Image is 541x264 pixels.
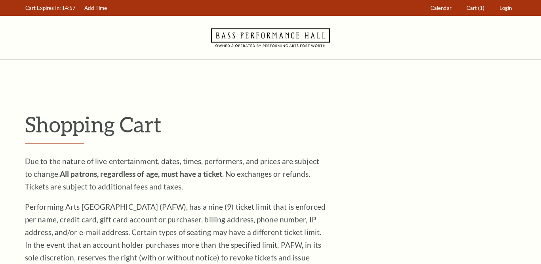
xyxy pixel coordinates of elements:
[478,5,484,11] span: (1)
[62,5,76,11] span: 14:57
[25,5,61,11] span: Cart Expires In:
[499,5,512,11] span: Login
[496,0,516,16] a: Login
[25,111,516,137] p: Shopping Cart
[81,0,111,16] a: Add Time
[463,0,488,16] a: Cart (1)
[467,5,477,11] span: Cart
[427,0,455,16] a: Calendar
[60,169,222,178] strong: All patrons, regardless of age, must have a ticket
[25,157,319,191] span: Due to the nature of live entertainment, dates, times, performers, and prices are subject to chan...
[431,5,451,11] span: Calendar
